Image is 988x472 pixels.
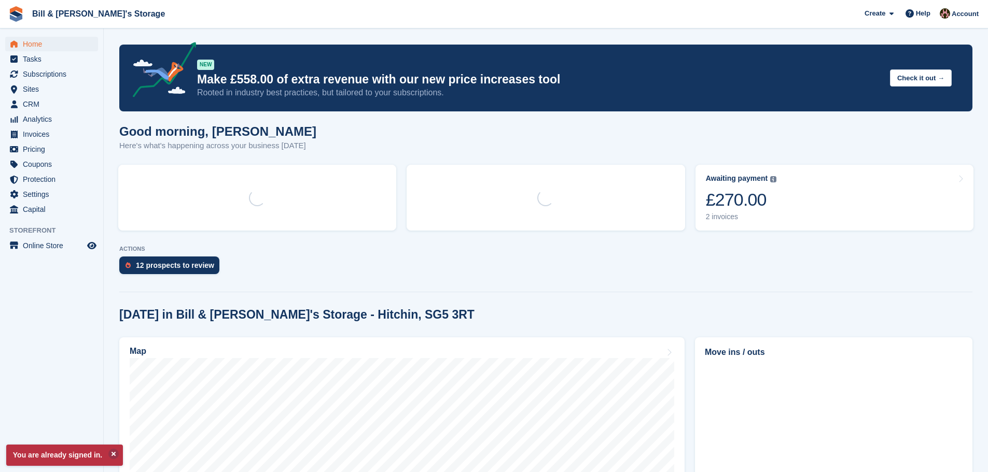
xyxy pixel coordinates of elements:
[5,97,98,111] a: menu
[5,157,98,171] a: menu
[695,165,973,231] a: Awaiting payment £270.00 2 invoices
[9,225,103,236] span: Storefront
[119,140,316,152] p: Here's what's happening across your business [DATE]
[23,112,85,126] span: Analytics
[23,67,85,81] span: Subscriptions
[119,256,225,279] a: 12 prospects to review
[197,87,882,98] p: Rooted in industry best practices, but tailored to your subscriptions.
[197,72,882,87] p: Make £558.00 of extra revenue with our new price increases tool
[6,445,123,466] p: You are already signed in.
[28,5,169,22] a: Bill & [PERSON_NAME]'s Storage
[916,8,930,19] span: Help
[706,189,777,210] div: £270.00
[119,246,972,252] p: ACTIONS
[86,239,98,252] a: Preview store
[5,112,98,126] a: menu
[890,69,952,87] button: Check it out →
[5,82,98,96] a: menu
[119,308,475,322] h2: [DATE] in Bill & [PERSON_NAME]'s Storage - Hitchin, SG5 3RT
[706,174,768,183] div: Awaiting payment
[706,212,777,221] div: 2 invoices
[5,37,98,51] a: menu
[5,238,98,253] a: menu
[705,346,963,359] h2: Move ins / outs
[124,42,197,101] img: price-adjustments-announcement-icon-8257ccfd72463d97f412b2fc003d46551f7dbcb40ab6d574587a9cd5c0d94...
[126,262,131,268] img: prospect-51fa495bee0391a8d652442698ab0144808aea92771e9ea1ae160a38d050c398.svg
[130,347,146,356] h2: Map
[23,187,85,202] span: Settings
[23,52,85,66] span: Tasks
[865,8,885,19] span: Create
[5,142,98,156] a: menu
[5,172,98,187] a: menu
[23,172,85,187] span: Protection
[5,52,98,66] a: menu
[23,127,85,141] span: Invoices
[23,82,85,96] span: Sites
[23,202,85,217] span: Capital
[952,9,979,19] span: Account
[5,67,98,81] a: menu
[23,97,85,111] span: CRM
[8,6,24,22] img: stora-icon-8386f47178a22dfd0bd8f6a31ec36ba5ce8667c1dd55bd0f319d3a0aa187defe.svg
[197,60,214,70] div: NEW
[940,8,950,19] img: Jack Bottesch
[23,142,85,156] span: Pricing
[5,202,98,217] a: menu
[770,176,776,182] img: icon-info-grey-7440780725fd019a000dd9b08b2336e03edf1995a4989e88bcd33f0948082b44.svg
[23,157,85,171] span: Coupons
[136,261,214,269] div: 12 prospects to review
[5,127,98,141] a: menu
[119,124,316,138] h1: Good morning, [PERSON_NAME]
[23,238,85,253] span: Online Store
[5,187,98,202] a: menu
[23,37,85,51] span: Home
